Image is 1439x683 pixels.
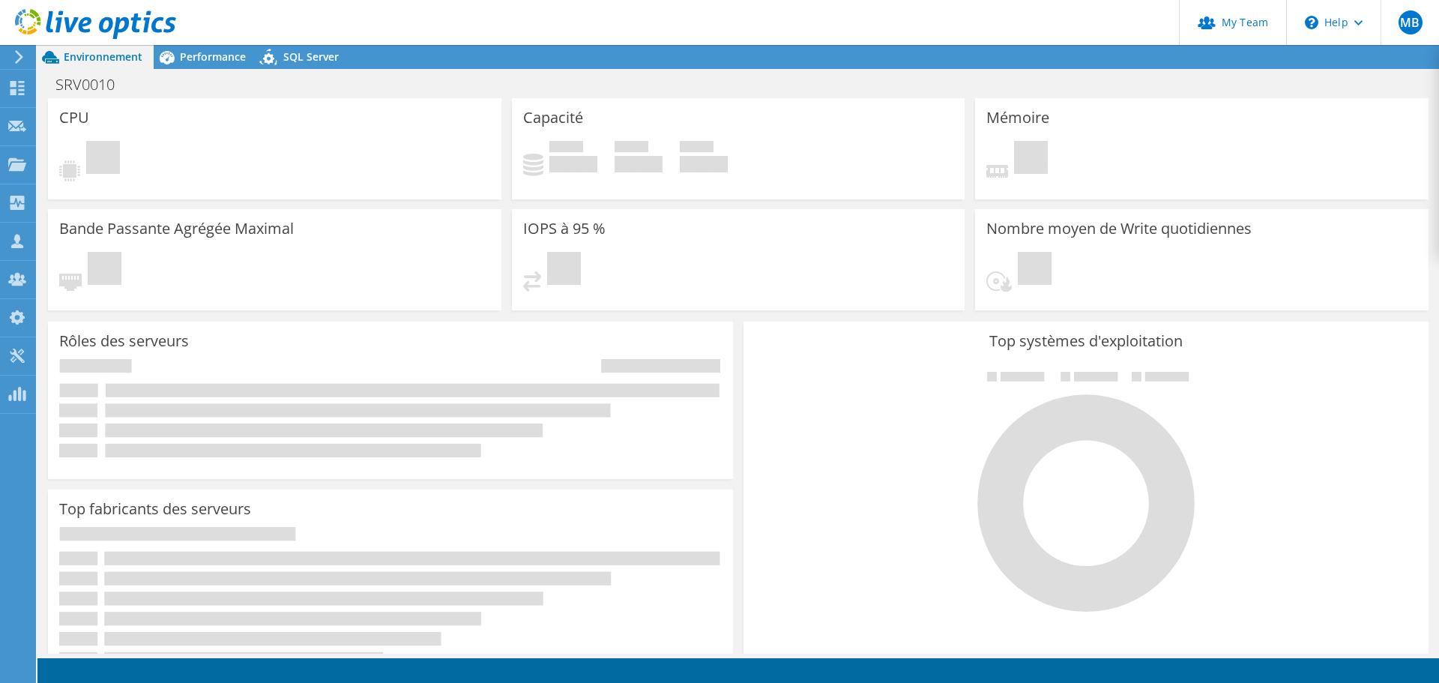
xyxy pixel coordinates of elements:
[59,109,89,126] h3: CPU
[49,76,138,93] h1: SRV0010
[755,333,1417,349] h3: Top systèmes d'exploitation
[680,141,714,156] span: Total
[986,109,1049,126] h3: Mémoire
[88,252,121,289] span: En attente
[523,109,583,126] h3: Capacité
[1014,141,1048,178] span: En attente
[615,141,648,156] span: Espace libre
[615,156,663,172] h4: 0 Gio
[283,49,339,64] span: SQL Server
[680,156,728,172] h4: 0 Gio
[547,252,581,289] span: En attente
[59,220,294,237] h3: Bande Passante Agrégée Maximal
[523,220,606,237] h3: IOPS à 95 %
[1305,16,1318,29] svg: \n
[1399,10,1423,34] span: MB
[986,220,1252,237] h3: Nombre moyen de Write quotidiennes
[180,49,246,64] span: Performance
[86,141,120,178] span: En attente
[59,501,251,517] h3: Top fabricants des serveurs
[64,49,142,64] span: Environnement
[549,156,597,172] h4: 0 Gio
[549,141,583,156] span: Utilisé
[1018,252,1052,289] span: En attente
[59,333,189,349] h3: Rôles des serveurs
